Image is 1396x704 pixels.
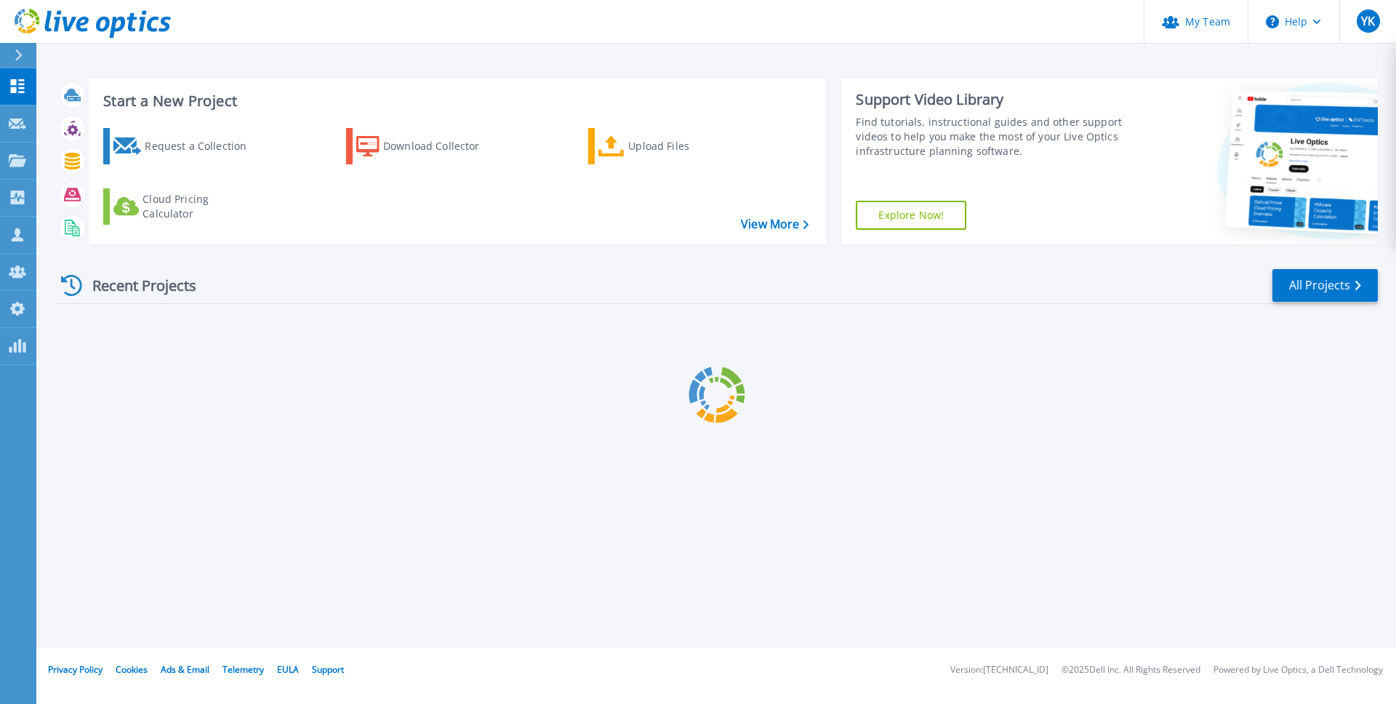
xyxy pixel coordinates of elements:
a: Download Collector [346,128,508,164]
a: Telemetry [222,663,264,676]
a: EULA [277,663,299,676]
div: Request a Collection [145,132,261,161]
div: Find tutorials, instructional guides and other support videos to help you make the most of your L... [856,115,1129,159]
a: Request a Collection [103,128,265,164]
a: All Projects [1272,269,1378,302]
div: Download Collector [383,132,500,161]
a: Support [312,663,344,676]
span: YK [1361,15,1375,27]
div: Recent Projects [56,268,216,303]
a: Cookies [116,663,148,676]
li: © 2025 Dell Inc. All Rights Reserved [1062,665,1200,675]
li: Powered by Live Optics, a Dell Technology [1214,665,1383,675]
a: Ads & Email [161,663,209,676]
div: Cloud Pricing Calculator [143,192,259,221]
a: Explore Now! [856,201,966,230]
h3: Start a New Project [103,93,809,109]
a: Privacy Policy [48,663,103,676]
a: Upload Files [588,128,750,164]
div: Upload Files [628,132,745,161]
li: Version: [TECHNICAL_ID] [950,665,1048,675]
a: Cloud Pricing Calculator [103,188,265,225]
a: View More [741,217,809,231]
div: Support Video Library [856,90,1129,109]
